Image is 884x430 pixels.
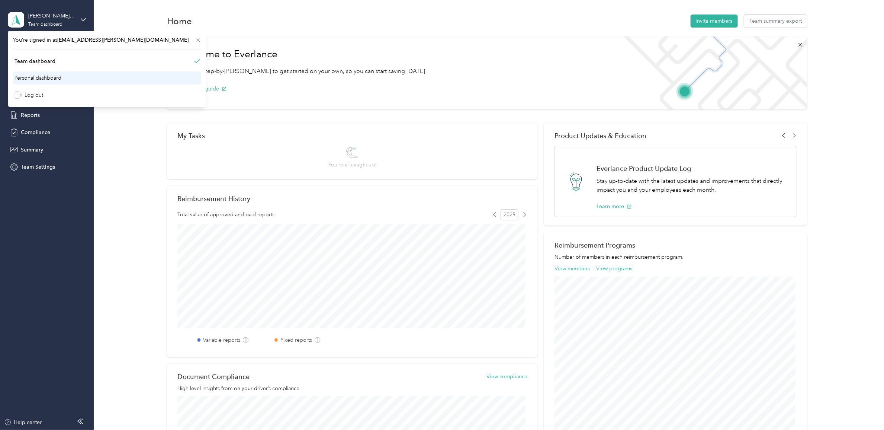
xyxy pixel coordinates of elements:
[177,211,274,219] span: Total value of approved and paid reports
[15,74,61,82] div: Personal dashboard
[554,132,646,140] span: Product Updates & Education
[597,176,788,195] p: Stay up-to-date with the latest updates and improvements that directly impact you and your employ...
[21,111,40,119] span: Reports
[616,36,807,109] img: Welcome to everlance
[597,265,633,273] button: View programs
[21,146,43,154] span: Summary
[177,195,250,203] h2: Reimbursement History
[554,241,797,249] h2: Reimbursement Programs
[177,48,427,60] h1: Welcome to Everlance
[203,336,240,344] label: Variable reports
[15,91,43,99] div: Log out
[554,265,590,273] button: View members
[486,373,527,380] button: View compliance
[280,336,312,344] label: Fixed reports
[842,388,884,430] iframe: Everlance-gr Chat Button Frame
[597,203,632,210] button: Learn more
[744,15,807,28] button: Team summary export
[177,67,427,76] p: Read our step-by-[PERSON_NAME] to get started on your own, so you can start saving [DATE].
[13,36,201,44] span: You’re signed in as
[554,253,797,261] p: Number of members in each reimbursement program.
[15,57,55,65] div: Team dashboard
[691,15,738,28] button: Invite members
[177,132,527,140] div: My Tasks
[167,17,192,25] h1: Home
[57,37,189,43] span: [EMAIL_ADDRESS][PERSON_NAME][DOMAIN_NAME]
[501,209,518,220] span: 2025
[328,161,376,169] span: You’re all caught up!
[597,165,788,172] h1: Everlance Product Update Log
[28,12,75,20] div: [PERSON_NAME] team
[177,373,250,380] h2: Document Compliance
[21,163,55,171] span: Team Settings
[4,418,42,426] button: Help center
[177,385,527,392] p: High level insights from on your driver’s compliance.
[28,22,62,27] div: Team dashboard
[21,128,50,136] span: Compliance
